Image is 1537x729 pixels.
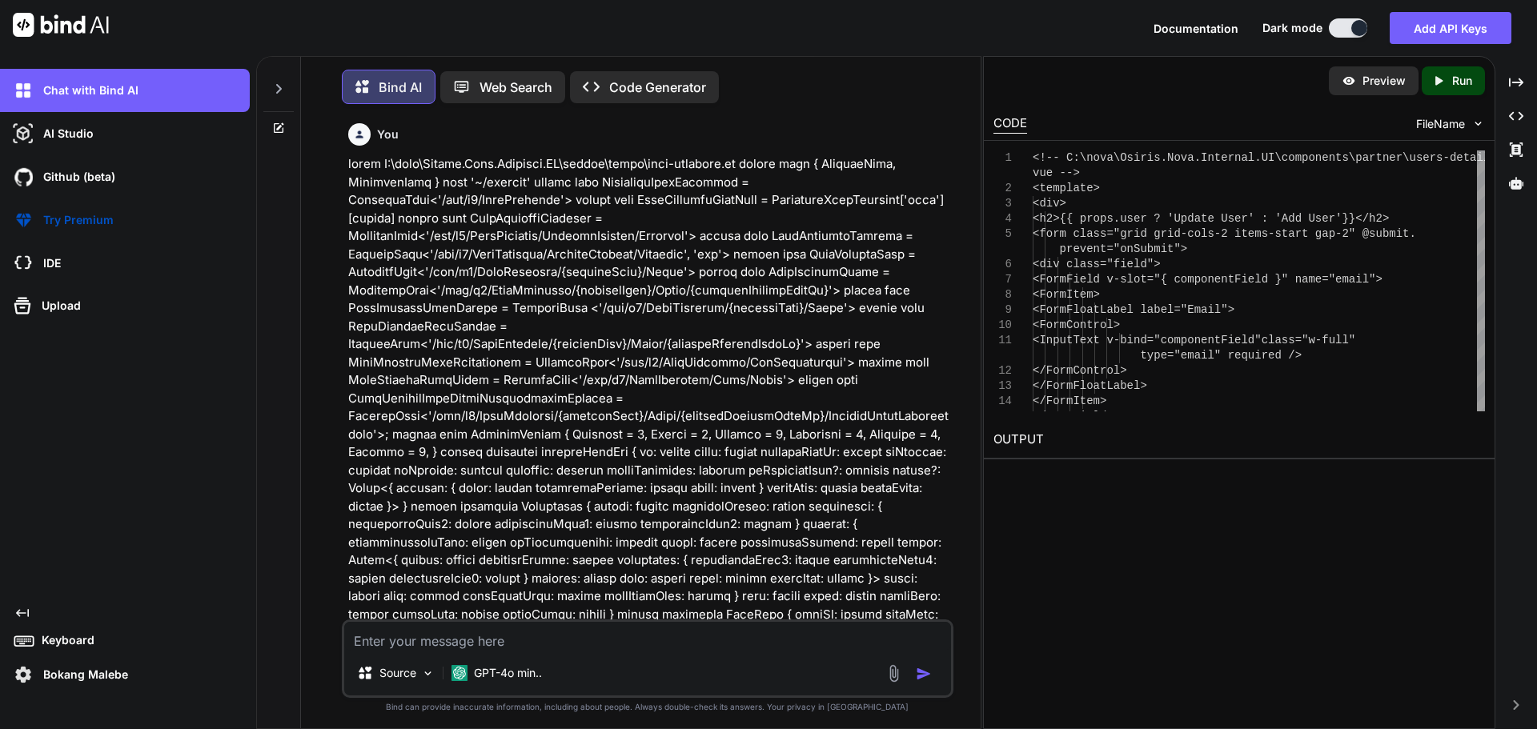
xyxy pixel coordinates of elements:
p: AI Studio [37,126,94,142]
span: <!-- C:\nova\Osiris.Nova.Internal.UI\components\pa [1033,151,1369,164]
img: darkAi-studio [10,120,37,147]
img: darkChat [10,77,37,104]
span: <form class="grid grid-cols-2 items-start gap- [1033,227,1342,240]
p: Upload [35,298,81,314]
p: Bind AI [379,78,422,97]
p: Web Search [480,78,552,97]
p: Preview [1362,73,1406,89]
img: Bind AI [13,13,109,37]
p: Bind can provide inaccurate information, including about people. Always double-check its answers.... [342,701,953,713]
img: settings [10,661,37,688]
p: Bokang Malebe [37,667,128,683]
div: CODE [993,114,1027,134]
p: Run [1452,73,1472,89]
span: 2" @submit. [1342,227,1415,240]
p: Source [379,665,416,681]
p: Github (beta) [37,169,115,185]
span: <div> [1033,197,1066,210]
span: <FormFloatLabel label="Email"> [1033,303,1234,316]
div: 13 [993,379,1012,394]
div: 2 [993,181,1012,196]
img: attachment [885,664,903,683]
p: Code Generator [609,78,706,97]
img: preview [1342,74,1356,88]
div: 14 [993,394,1012,409]
div: 15 [993,409,1012,424]
span: <template> [1033,182,1100,194]
img: premium [10,206,37,234]
div: 8 [993,287,1012,302]
span: prevent="onSubmit"> [1059,242,1187,255]
img: chevron down [1471,117,1485,130]
p: Chat with Bind AI [37,82,138,98]
div: 7 [993,272,1012,287]
p: Keyboard [35,632,94,648]
p: GPT-4o min.. [474,665,542,681]
span: </FormControl> [1033,364,1127,377]
span: <FormControl> [1033,318,1120,331]
span: Dark mode [1262,20,1322,36]
span: FileName [1416,116,1465,132]
img: githubDark [10,163,37,190]
span: <h2>{{ props.user ? 'Update User' : 'Add User' [1033,212,1342,225]
button: Documentation [1154,20,1238,37]
span: }}</h2> [1342,212,1389,225]
span: vue --> [1033,166,1080,179]
span: Documentation [1154,22,1238,35]
h2: OUTPUT [984,421,1495,459]
div: 5 [993,226,1012,242]
img: GPT-4o mini [451,665,468,681]
div: 10 [993,318,1012,333]
span: <InputText v-bind="componentField" [1033,334,1262,346]
p: Try Premium [37,212,114,228]
span: </FormField> [1033,410,1114,423]
img: Pick Models [421,667,435,680]
p: IDE [37,255,61,271]
button: Add API Keys [1390,12,1511,44]
div: 6 [993,257,1012,272]
div: 1 [993,150,1012,166]
div: 11 [993,333,1012,348]
span: rtner\users-details. [1369,151,1503,164]
div: 4 [993,211,1012,226]
span: </FormFloatLabel> [1033,379,1147,392]
img: cloudideIcon [10,250,37,277]
img: icon [916,666,932,682]
span: </FormItem> [1033,395,1106,407]
span: <FormField v-slot="{ componentField }" nam [1033,273,1315,286]
span: class="w-full" [1261,334,1355,346]
span: <FormItem> [1033,288,1100,301]
span: type="email" required /> [1140,349,1302,362]
div: 3 [993,196,1012,211]
h6: You [377,126,399,142]
span: e="email"> [1315,273,1382,286]
div: 9 [993,302,1012,318]
div: 12 [993,363,1012,379]
span: <div class="field"> [1033,258,1161,270]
